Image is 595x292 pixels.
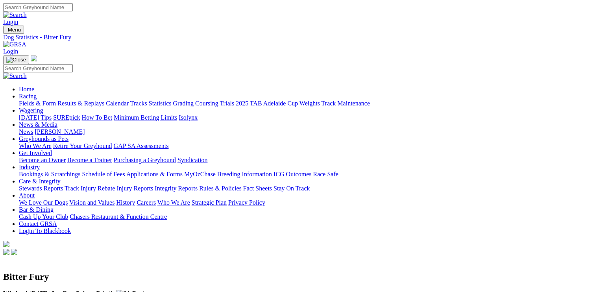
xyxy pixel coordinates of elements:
div: Racing [19,100,592,107]
a: Track Maintenance [322,100,370,107]
a: Integrity Reports [155,185,198,192]
a: Results & Replays [57,100,104,107]
a: Track Injury Rebate [65,185,115,192]
a: Wagering [19,107,43,114]
img: logo-grsa-white.png [3,241,9,247]
a: ICG Outcomes [273,171,311,177]
input: Search [3,3,73,11]
a: Race Safe [313,171,338,177]
button: Toggle navigation [3,55,29,64]
a: Calendar [106,100,129,107]
a: 2025 TAB Adelaide Cup [236,100,298,107]
a: About [19,192,35,199]
a: Login [3,18,18,25]
a: [PERSON_NAME] [35,128,85,135]
a: Get Involved [19,150,52,156]
a: History [116,199,135,206]
input: Search [3,64,73,72]
a: [DATE] Tips [19,114,52,121]
a: Who We Are [19,142,52,149]
a: Weights [299,100,320,107]
div: Get Involved [19,157,592,164]
a: Vision and Values [69,199,115,206]
a: GAP SA Assessments [114,142,169,149]
a: Fact Sheets [243,185,272,192]
a: Stewards Reports [19,185,63,192]
a: Greyhounds as Pets [19,135,68,142]
a: Bar & Dining [19,206,54,213]
a: Home [19,86,34,92]
a: Applications & Forms [126,171,183,177]
img: Search [3,72,27,79]
a: Rules & Policies [199,185,242,192]
a: Careers [137,199,156,206]
div: Bar & Dining [19,213,592,220]
a: How To Bet [82,114,113,121]
a: Login [3,48,18,55]
a: Fields & Form [19,100,56,107]
a: Industry [19,164,40,170]
a: Racing [19,93,37,100]
a: Statistics [149,100,172,107]
a: Cash Up Your Club [19,213,68,220]
a: Tracks [130,100,147,107]
a: Contact GRSA [19,220,57,227]
a: Care & Integrity [19,178,61,185]
div: Greyhounds as Pets [19,142,592,150]
div: Wagering [19,114,592,121]
div: News & Media [19,128,592,135]
a: Syndication [177,157,207,163]
a: Coursing [195,100,218,107]
a: Login To Blackbook [19,227,71,234]
a: Become a Trainer [67,157,112,163]
a: Become an Owner [19,157,66,163]
a: News [19,128,33,135]
div: About [19,199,592,206]
img: facebook.svg [3,249,9,255]
a: Schedule of Fees [82,171,125,177]
div: Care & Integrity [19,185,592,192]
a: SUREpick [53,114,80,121]
a: Strategic Plan [192,199,227,206]
a: Injury Reports [116,185,153,192]
a: Privacy Policy [228,199,265,206]
a: We Love Our Dogs [19,199,68,206]
a: Chasers Restaurant & Function Centre [70,213,167,220]
img: twitter.svg [11,249,17,255]
a: Dog Statistics - Bitter Fury [3,34,592,41]
a: Retire Your Greyhound [53,142,112,149]
a: Minimum Betting Limits [114,114,177,121]
button: Toggle navigation [3,26,24,34]
a: Trials [220,100,234,107]
a: Purchasing a Greyhound [114,157,176,163]
img: Search [3,11,27,18]
a: Bookings & Scratchings [19,171,80,177]
a: Grading [173,100,194,107]
img: logo-grsa-white.png [31,55,37,61]
h2: Bitter Fury [3,272,592,282]
div: Industry [19,171,592,178]
span: Menu [8,27,21,33]
img: GRSA [3,41,26,48]
img: Close [6,57,26,63]
a: News & Media [19,121,57,128]
a: MyOzChase [184,171,216,177]
a: Who We Are [157,199,190,206]
a: Breeding Information [217,171,272,177]
a: Isolynx [179,114,198,121]
a: Stay On Track [273,185,310,192]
